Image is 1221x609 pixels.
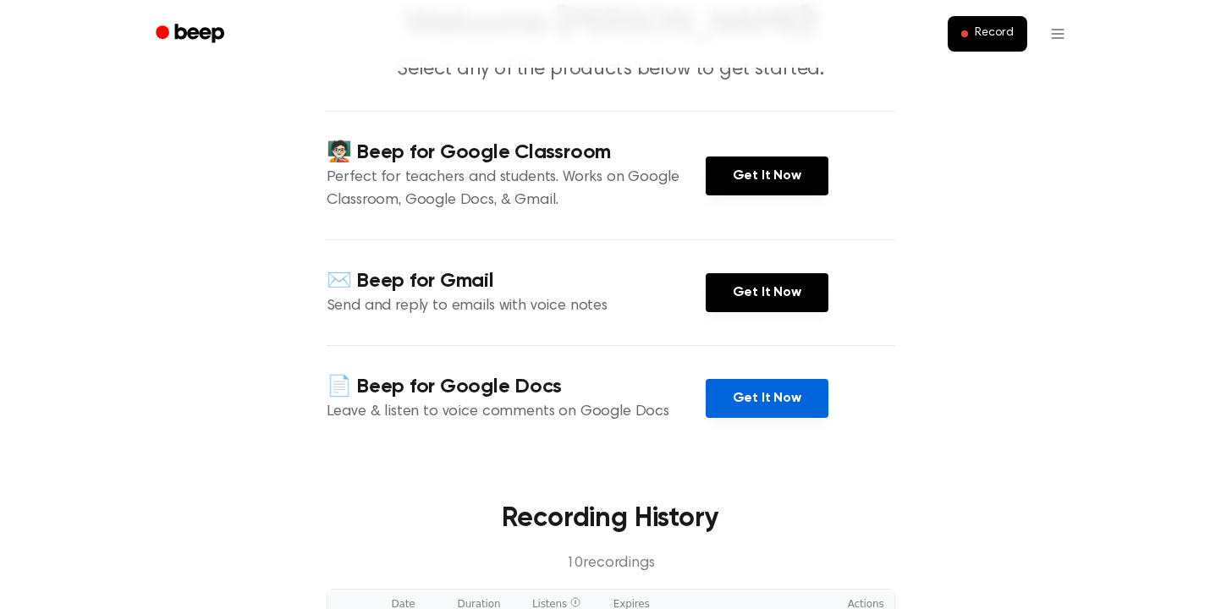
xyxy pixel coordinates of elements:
[327,167,706,212] p: Perfect for teachers and students. Works on Google Classroom, Google Docs, & Gmail.
[327,373,706,401] h4: 📄 Beep for Google Docs
[286,56,936,84] p: Select any of the products below to get started.
[706,273,828,312] a: Get It Now
[706,156,828,195] a: Get It Now
[354,552,868,575] p: 10 recording s
[327,139,706,167] h4: 🧑🏻‍🏫 Beep for Google Classroom
[327,295,706,318] p: Send and reply to emails with voice notes
[144,18,239,51] a: Beep
[327,401,706,424] p: Leave & listen to voice comments on Google Docs
[570,597,580,607] span: Listen count reflects other listeners and records at most one play per listener per hour. It excl...
[948,16,1026,52] button: Record
[706,379,828,418] a: Get It Now
[975,26,1013,41] span: Record
[354,498,868,539] h3: Recording History
[1037,14,1078,54] button: Open menu
[327,267,706,295] h4: ✉️ Beep for Gmail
